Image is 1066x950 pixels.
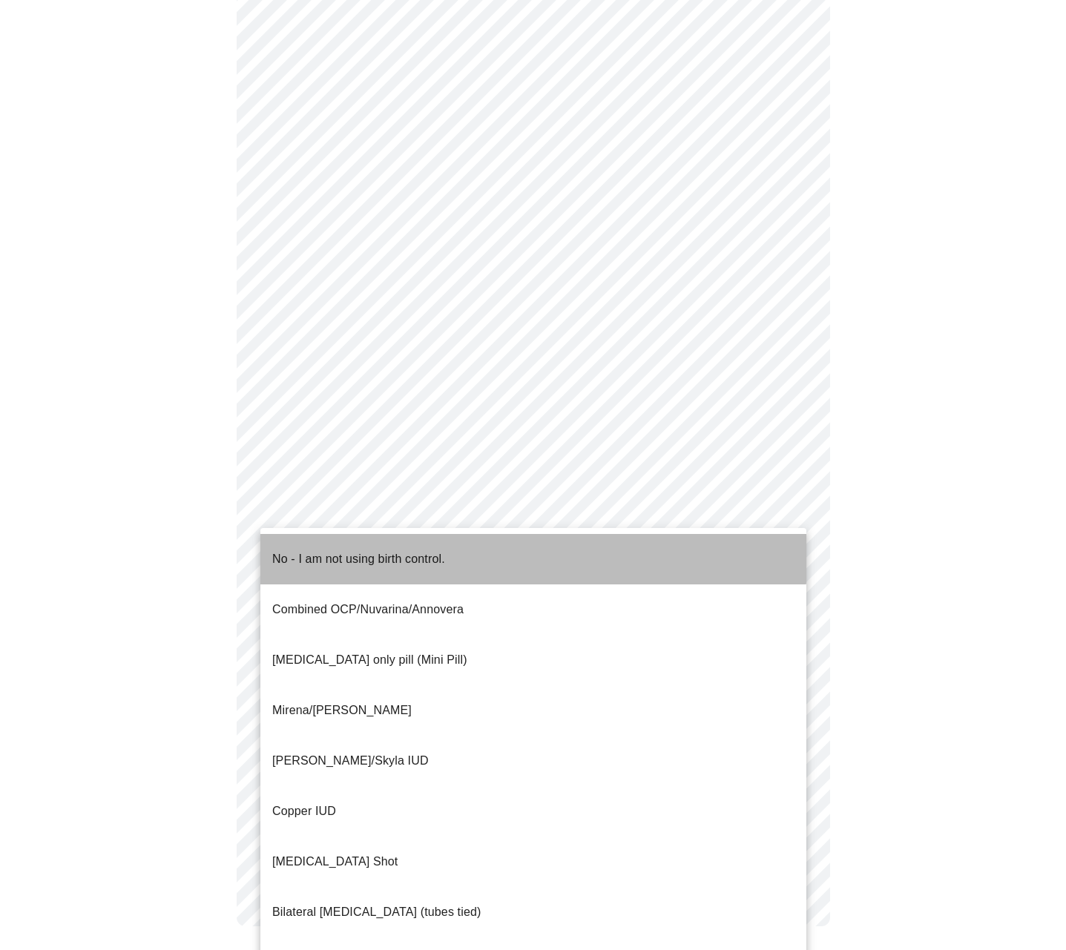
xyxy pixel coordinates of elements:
p: Bilateral [MEDICAL_DATA] (tubes tied) [272,903,481,921]
p: [MEDICAL_DATA] Shot [272,853,398,871]
p: Copper IUD [272,802,336,820]
p: Mirena/[PERSON_NAME] [272,702,412,719]
p: Combined OCP/Nuvarina/Annovera [272,601,464,619]
p: No - I am not using birth control. [272,550,445,568]
p: [MEDICAL_DATA] only pill (Mini Pill) [272,651,467,669]
p: [PERSON_NAME]/Skyla IUD [272,752,429,770]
